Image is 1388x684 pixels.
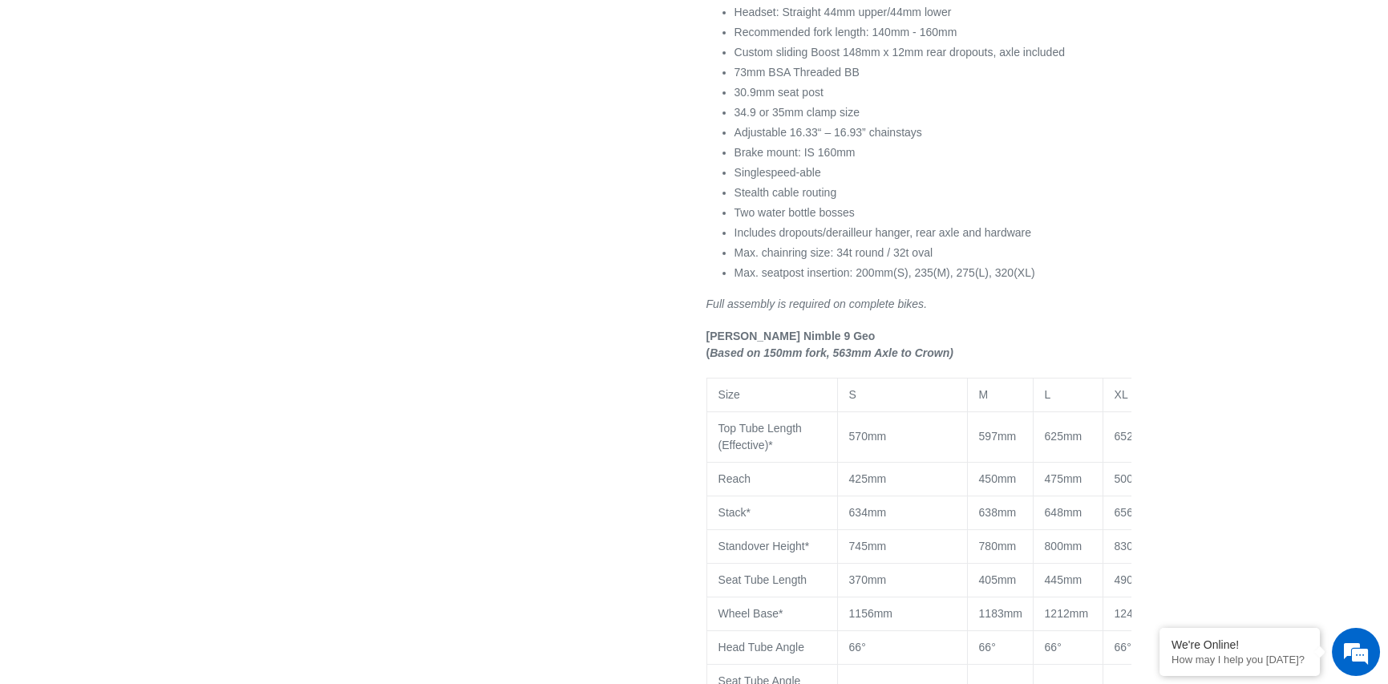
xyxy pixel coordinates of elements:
td: XL [1103,378,1207,411]
li: Two water bottle bosses [734,204,1131,221]
span: 73mm BSA Threaded BB [734,66,860,79]
span: 745mm [849,540,887,552]
span: We're online! [93,202,221,364]
span: 1183mm [979,607,1022,620]
p: How may I help you today? [1172,654,1308,666]
span: Max. chainring size: 34t round / 32t oval [734,246,933,259]
span: Includes dropouts/derailleur hanger, rear axle and hardware [734,226,1031,239]
span: Top Tube Length (Effective)* [718,422,802,451]
span: 652mm [1115,430,1152,443]
span: Seat Tube Length [718,573,807,586]
span: Standover Height* [718,540,810,552]
span: 370mm [849,573,887,586]
span: Singlespeed-able [734,166,821,179]
td: Size [706,378,837,411]
span: 66° [849,641,866,654]
span: 405mm [979,573,1017,586]
span: 66° [979,641,996,654]
span: 475mm [1045,472,1082,485]
span: 780mm [979,540,1017,552]
span: 597mm [979,430,1017,443]
span: 1241mm [1115,607,1158,620]
b: [PERSON_NAME] Nimble 9 Geo ( [706,330,876,359]
span: 66° [1115,641,1131,654]
span: Stealth cable routing [734,186,837,199]
td: L [1033,378,1103,411]
span: 490mm [1115,573,1152,586]
span: 450mm [979,472,1017,485]
textarea: Type your message and hit 'Enter' [8,438,306,494]
div: Navigation go back [18,88,42,112]
i: Based on 150mm fork, 563mm Axle to Crown) [710,346,953,359]
span: Head Tube Angle [718,641,804,654]
span: 30.9mm seat post [734,86,823,99]
em: Full assembly is required on complete bikes. [706,297,927,310]
span: Max. seatpost insertion: 200mm(S), 235(M), 275(L), 320(XL) [734,266,1035,279]
span: 445mm [1045,573,1082,586]
span: 1156mm [849,607,892,620]
td: S [837,378,967,411]
span: 638mm [979,506,1017,519]
span: Reach [718,472,751,485]
span: Custom sliding Boost 148mm x 12mm rear dropouts, axle included [734,46,1065,59]
span: 656mm [1115,506,1152,519]
span: 570mm [849,430,887,443]
span: Recommended fork length: 140mm - 160mm [734,26,957,38]
span: 800mm [1045,540,1082,552]
span: 34.9 or 35mm clamp size [734,106,860,119]
span: 830mm [1115,540,1152,552]
div: Chat with us now [107,90,293,111]
span: Headset: Straight 44mm upper/44mm lower [734,6,952,18]
span: 1212mm [1045,607,1088,620]
li: Brake mount: IS 160mm [734,144,1131,161]
span: 634mm [849,506,887,519]
span: 425mm [849,472,887,485]
span: Adjustable 16.33“ – 16.93” chainstays [734,126,922,139]
div: We're Online! [1172,638,1308,651]
span: 500mm [1115,472,1152,485]
span: 66° [1045,641,1062,654]
span: 625mm [1045,430,1082,443]
span: 648mm [1045,506,1082,519]
div: Minimize live chat window [263,8,301,47]
img: d_696896380_company_1647369064580_696896380 [51,80,91,120]
span: Stack* [718,506,751,519]
span: Wheel Base* [718,607,783,620]
td: M [967,378,1033,411]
